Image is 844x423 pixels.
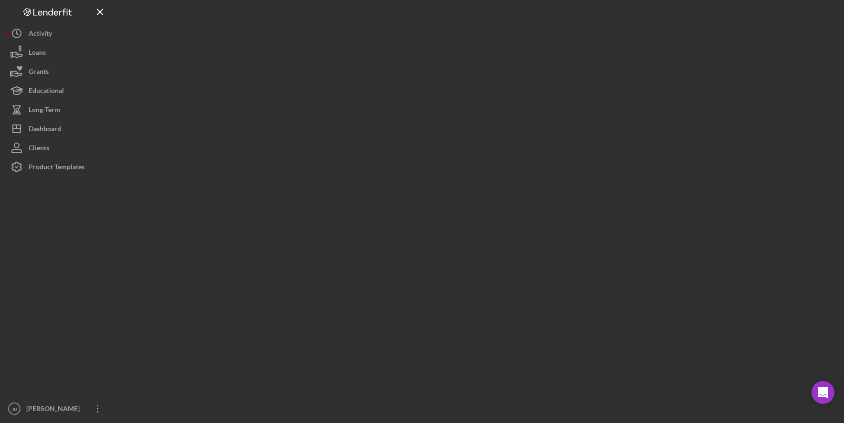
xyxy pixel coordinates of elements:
button: Long-Term [5,100,110,119]
div: Long-Term [29,100,60,122]
div: Clients [29,138,49,160]
div: Open Intercom Messenger [812,381,834,404]
div: Dashboard [29,119,61,141]
button: Dashboard [5,119,110,138]
button: Clients [5,138,110,157]
div: Educational [29,81,64,103]
div: Product Templates [29,157,84,179]
div: [PERSON_NAME] [24,399,86,421]
button: Grants [5,62,110,81]
div: Loans [29,43,46,64]
div: Activity [29,24,52,45]
div: Grants [29,62,49,83]
text: JB [11,406,17,412]
button: Activity [5,24,110,43]
button: JB[PERSON_NAME] [5,399,110,418]
button: Educational [5,81,110,100]
button: Loans [5,43,110,62]
button: Product Templates [5,157,110,176]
